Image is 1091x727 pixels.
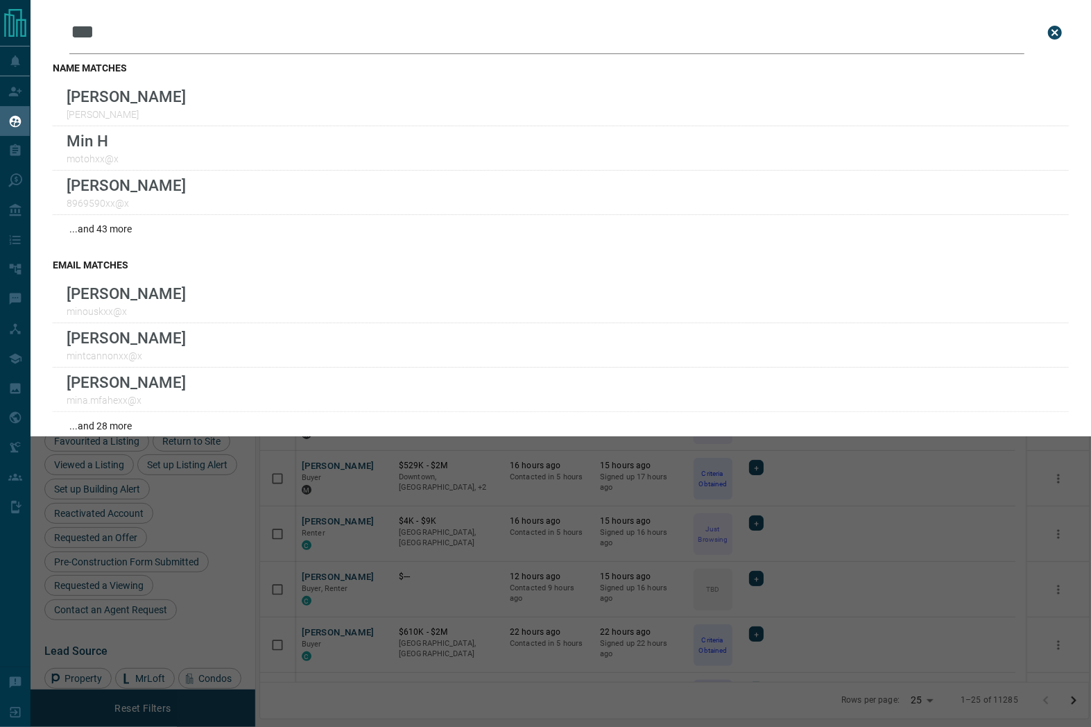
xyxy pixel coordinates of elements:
[1041,19,1069,46] button: close search bar
[67,153,119,164] p: motohxx@x
[67,132,119,150] p: Min H
[67,306,186,317] p: minouskxx@x
[53,412,1069,440] div: ...and 28 more
[67,329,186,347] p: [PERSON_NAME]
[53,62,1069,74] h3: name matches
[53,259,1069,271] h3: email matches
[67,350,186,361] p: mintcannonxx@x
[67,373,186,391] p: [PERSON_NAME]
[67,109,186,120] p: [PERSON_NAME]
[53,215,1069,243] div: ...and 43 more
[67,87,186,105] p: [PERSON_NAME]
[67,198,186,209] p: 8969590xx@x
[67,395,186,406] p: mina.mfahexx@x
[67,284,186,302] p: [PERSON_NAME]
[67,176,186,194] p: [PERSON_NAME]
